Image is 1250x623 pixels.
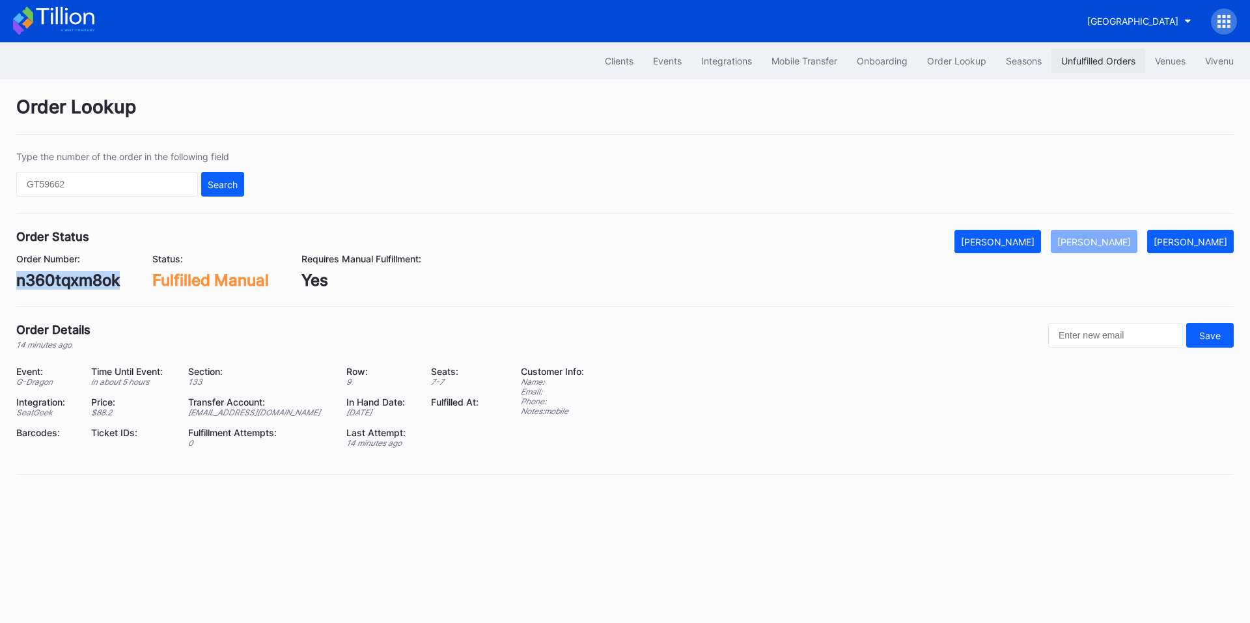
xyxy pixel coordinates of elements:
[16,427,75,438] div: Barcodes:
[152,253,269,264] div: Status:
[201,172,244,197] button: Search
[1154,236,1227,247] div: [PERSON_NAME]
[1155,55,1186,66] div: Venues
[346,377,415,387] div: 9
[1048,323,1183,348] input: Enter new email
[653,55,682,66] div: Events
[301,271,421,290] div: Yes
[762,49,847,73] button: Mobile Transfer
[1051,49,1145,73] button: Unfulfilled Orders
[431,366,488,377] div: Seats:
[1061,55,1135,66] div: Unfulfilled Orders
[91,408,173,417] div: $ 88.2
[605,55,633,66] div: Clients
[996,49,1051,73] button: Seasons
[91,427,173,438] div: Ticket IDs:
[1186,323,1234,348] button: Save
[188,396,330,408] div: Transfer Account:
[16,366,75,377] div: Event:
[1077,9,1201,33] button: [GEOGRAPHIC_DATA]
[521,366,584,377] div: Customer Info:
[1051,230,1137,253] button: [PERSON_NAME]
[346,408,415,417] div: [DATE]
[188,377,330,387] div: 133
[346,427,415,438] div: Last Attempt:
[1199,330,1221,341] div: Save
[346,366,415,377] div: Row:
[301,253,421,264] div: Requires Manual Fulfillment:
[927,55,986,66] div: Order Lookup
[208,179,238,190] div: Search
[16,96,1234,135] div: Order Lookup
[188,366,330,377] div: Section:
[1205,55,1234,66] div: Vivenu
[1057,236,1131,247] div: [PERSON_NAME]
[1145,49,1195,73] button: Venues
[346,396,415,408] div: In Hand Date:
[1195,49,1243,73] button: Vivenu
[521,387,584,396] div: Email:
[521,377,584,387] div: Name:
[431,396,488,408] div: Fulfilled At:
[954,230,1041,253] button: [PERSON_NAME]
[16,340,90,350] div: 14 minutes ago
[16,408,75,417] div: SeatGeek
[16,253,120,264] div: Order Number:
[16,151,244,162] div: Type the number of the order in the following field
[91,366,173,377] div: Time Until Event:
[847,49,917,73] button: Onboarding
[346,438,415,448] div: 14 minutes ago
[16,396,75,408] div: Integration:
[91,396,173,408] div: Price:
[188,427,330,438] div: Fulfillment Attempts:
[91,377,173,387] div: in about 5 hours
[1006,55,1042,66] div: Seasons
[1087,16,1178,27] div: [GEOGRAPHIC_DATA]
[188,408,330,417] div: [EMAIL_ADDRESS][DOMAIN_NAME]
[643,49,691,73] button: Events
[961,236,1035,247] div: [PERSON_NAME]
[188,438,330,448] div: 0
[917,49,996,73] button: Order Lookup
[152,271,269,290] div: Fulfilled Manual
[521,396,584,406] div: Phone:
[431,377,488,387] div: 7 - 7
[16,230,89,243] div: Order Status
[521,406,584,416] div: Notes: mobile
[771,55,837,66] div: Mobile Transfer
[857,55,908,66] div: Onboarding
[1147,230,1234,253] button: [PERSON_NAME]
[16,271,120,290] div: n360tqxm8ok
[691,49,762,73] button: Integrations
[595,49,643,73] button: Clients
[16,377,75,387] div: G-Dragon
[16,323,90,337] div: Order Details
[701,55,752,66] div: Integrations
[16,172,198,197] input: GT59662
